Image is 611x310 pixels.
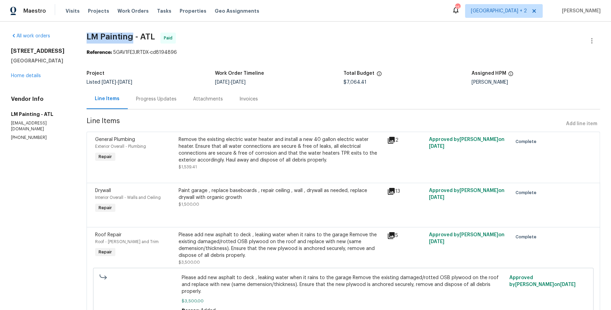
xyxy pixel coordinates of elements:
[559,8,601,14] span: [PERSON_NAME]
[179,202,199,206] span: $1,500.00
[182,298,505,305] span: $3,500.00
[429,188,504,200] span: Approved by [PERSON_NAME] on
[239,96,258,103] div: Invoices
[193,96,223,103] div: Attachments
[87,118,563,130] span: Line Items
[472,80,600,85] div: [PERSON_NAME]
[11,34,50,38] a: All work orders
[516,189,539,196] span: Complete
[215,8,259,14] span: Geo Assignments
[429,195,444,200] span: [DATE]
[157,9,171,13] span: Tasks
[95,240,159,244] span: Roof - [PERSON_NAME] and Trim
[87,49,600,56] div: 5GAV1FE3JRTDX-cd8194896
[95,232,122,237] span: Roof Repair
[215,71,264,76] h5: Work Order Timeline
[179,231,383,259] div: Please add new asphalt to deck , leaking water when it rains to the garage Remove the existing da...
[164,35,175,41] span: Paid
[95,95,120,102] div: Line Items
[11,96,70,103] h4: Vendor Info
[11,48,70,55] h2: [STREET_ADDRESS]
[11,57,70,64] h5: [GEOGRAPHIC_DATA]
[88,8,109,14] span: Projects
[23,8,46,14] span: Maestro
[96,153,115,160] span: Repair
[180,8,206,14] span: Properties
[136,96,177,103] div: Progress Updates
[66,8,80,14] span: Visits
[455,4,460,11] div: 25
[343,80,366,85] span: $7,064.41
[102,80,116,85] span: [DATE]
[215,80,229,85] span: [DATE]
[516,138,539,145] span: Complete
[343,71,374,76] h5: Total Budget
[376,71,382,80] span: The total cost of line items that have been proposed by Opendoor. This sum includes line items th...
[87,71,104,76] h5: Project
[96,249,115,255] span: Repair
[96,204,115,211] span: Repair
[179,260,200,264] span: $3,500.00
[102,80,132,85] span: -
[118,80,132,85] span: [DATE]
[182,274,505,295] span: Please add new asphalt to deck , leaking water when it rains to the garage Remove the existing da...
[87,80,132,85] span: Listed
[11,120,70,132] p: [EMAIL_ADDRESS][DOMAIN_NAME]
[179,136,383,164] div: Remove the existing electric water heater and install a new 40 gallon electric water heater. Ensu...
[11,111,70,118] h5: LM Painting - ATL
[87,50,112,55] b: Reference:
[95,144,146,148] span: Exterior Overall - Plumbing
[179,165,197,169] span: $1,539.41
[508,71,513,80] span: The hpm assigned to this work order.
[87,33,155,41] span: LM Painting - ATL
[387,136,425,144] div: 2
[95,195,161,200] span: Interior Overall - Walls and Ceiling
[516,234,539,240] span: Complete
[11,135,70,141] p: [PHONE_NUMBER]
[95,188,111,193] span: Drywall
[429,137,504,149] span: Approved by [PERSON_NAME] on
[429,232,504,244] span: Approved by [PERSON_NAME] on
[231,80,246,85] span: [DATE]
[387,187,425,195] div: 13
[117,8,149,14] span: Work Orders
[429,239,444,244] span: [DATE]
[95,137,135,142] span: General Plumbing
[215,80,246,85] span: -
[560,282,576,287] span: [DATE]
[11,73,41,78] a: Home details
[429,144,444,149] span: [DATE]
[179,187,383,201] div: Paint garage , replace baseboards , repair ceiling , wall , drywall as needed, replace drywall wi...
[509,275,576,287] span: Approved by [PERSON_NAME] on
[471,8,527,14] span: [GEOGRAPHIC_DATA] + 2
[472,71,506,76] h5: Assigned HPM
[387,231,425,240] div: 5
